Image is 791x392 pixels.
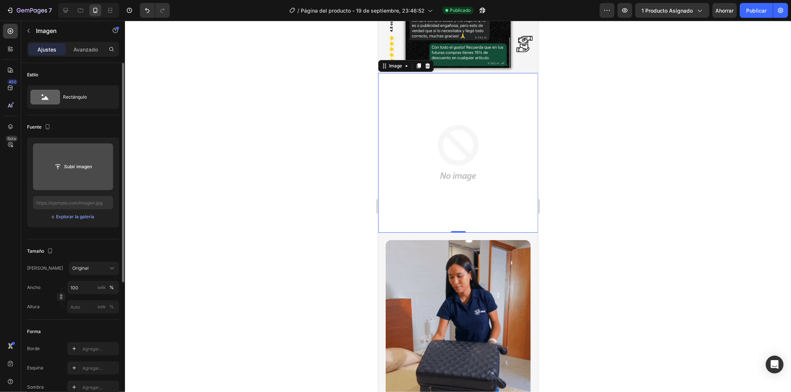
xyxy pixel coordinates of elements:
[27,384,44,390] font: Sombra
[27,265,63,271] font: [PERSON_NAME]
[82,346,102,352] font: Agregar...
[97,283,106,292] button: %
[97,302,106,311] button: %
[27,304,40,309] font: Altura
[63,94,87,100] font: Rectángulo
[27,329,41,334] font: Forma
[27,285,40,290] font: Ancho
[38,46,57,53] font: Ajustes
[69,262,119,275] button: Original
[27,365,43,371] font: Esquina
[49,7,52,14] font: 7
[766,356,784,373] div: Abrir Intercom Messenger
[52,214,54,219] font: o
[48,160,99,173] button: Subir imagen
[107,302,116,311] button: píxeles
[450,7,471,13] font: Publicado
[109,285,114,290] font: %
[73,46,98,53] font: Avanzado
[7,136,16,141] font: Beta
[740,3,773,18] button: Publicar
[56,214,94,219] font: Explorar la galería
[72,265,89,271] font: Original
[33,196,113,209] input: https://ejemplo.com/imagen.jpg
[27,124,42,130] font: Fuente
[716,7,734,14] font: Ahorrar
[82,385,102,390] font: Agregar...
[27,346,40,351] font: Borde
[642,7,693,14] font: 1 producto asignado
[712,3,737,18] button: Ahorrar
[56,213,95,220] button: Explorar la galería
[94,285,109,290] font: píxeles
[36,27,57,34] font: Imagen
[27,72,38,77] font: Estilo
[378,21,538,392] iframe: Área de diseño
[94,304,109,309] font: píxeles
[109,304,114,309] font: %
[635,3,709,18] button: 1 producto asignado
[27,248,44,254] font: Tamaño
[9,79,16,84] font: 450
[301,7,425,14] font: Página del producto - 19 de septiembre, 23:46:52
[36,26,99,35] p: Imagen
[82,365,102,371] font: Agregar...
[297,7,299,14] font: /
[746,7,767,14] font: Publicar
[140,3,170,18] div: Deshacer/Rehacer
[67,300,119,313] input: píxeles%
[67,281,119,294] input: píxeles%
[107,283,116,292] button: píxeles
[3,3,55,18] button: 7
